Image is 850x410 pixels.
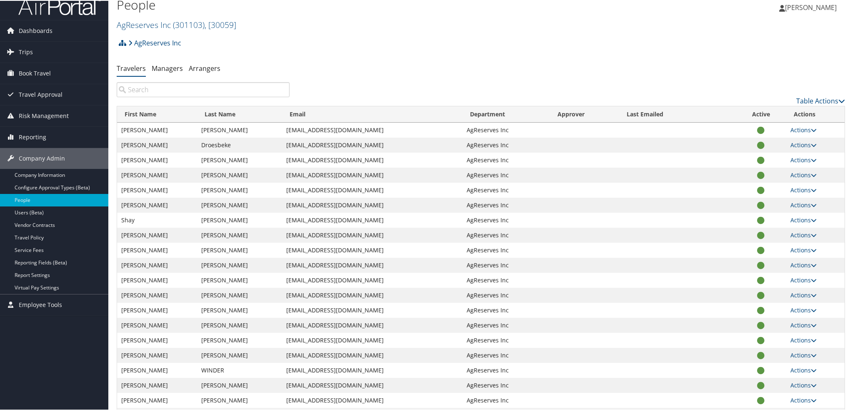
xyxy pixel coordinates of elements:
[790,335,817,343] a: Actions
[197,287,282,302] td: [PERSON_NAME]
[197,317,282,332] td: [PERSON_NAME]
[117,63,146,72] a: Travelers
[462,242,550,257] td: AgReserves Inc
[790,380,817,388] a: Actions
[197,122,282,137] td: [PERSON_NAME]
[790,260,817,268] a: Actions
[117,81,290,96] input: Search
[790,395,817,403] a: Actions
[197,182,282,197] td: [PERSON_NAME]
[19,20,52,40] span: Dashboards
[462,152,550,167] td: AgReserves Inc
[197,227,282,242] td: [PERSON_NAME]
[282,272,462,287] td: [EMAIL_ADDRESS][DOMAIN_NAME]
[197,347,282,362] td: [PERSON_NAME]
[197,332,282,347] td: [PERSON_NAME]
[790,155,817,163] a: Actions
[790,275,817,283] a: Actions
[205,18,236,30] span: , [ 30059 ]
[197,377,282,392] td: [PERSON_NAME]
[282,377,462,392] td: [EMAIL_ADDRESS][DOMAIN_NAME]
[117,257,197,272] td: [PERSON_NAME]
[117,167,197,182] td: [PERSON_NAME]
[117,347,197,362] td: [PERSON_NAME]
[173,18,205,30] span: ( 301103 )
[790,215,817,223] a: Actions
[786,106,845,122] th: Actions
[117,362,197,377] td: [PERSON_NAME]
[117,287,197,302] td: [PERSON_NAME]
[117,18,236,30] a: AgReserves Inc
[117,317,197,332] td: [PERSON_NAME]
[282,302,462,317] td: [EMAIL_ADDRESS][DOMAIN_NAME]
[117,212,197,227] td: Shay
[117,272,197,287] td: [PERSON_NAME]
[790,350,817,358] a: Actions
[790,305,817,313] a: Actions
[282,347,462,362] td: [EMAIL_ADDRESS][DOMAIN_NAME]
[462,122,550,137] td: AgReserves Inc
[790,125,817,133] a: Actions
[19,126,46,147] span: Reporting
[117,302,197,317] td: [PERSON_NAME]
[152,63,183,72] a: Managers
[790,185,817,193] a: Actions
[736,106,787,122] th: Active: activate to sort column ascending
[462,287,550,302] td: AgReserves Inc
[796,96,845,105] a: Table Actions
[462,302,550,317] td: AgReserves Inc
[282,137,462,152] td: [EMAIL_ADDRESS][DOMAIN_NAME]
[117,227,197,242] td: [PERSON_NAME]
[197,152,282,167] td: [PERSON_NAME]
[785,2,837,11] span: [PERSON_NAME]
[117,137,197,152] td: [PERSON_NAME]
[197,242,282,257] td: [PERSON_NAME]
[282,257,462,272] td: [EMAIL_ADDRESS][DOMAIN_NAME]
[117,377,197,392] td: [PERSON_NAME]
[197,302,282,317] td: [PERSON_NAME]
[462,392,550,407] td: AgReserves Inc
[19,41,33,62] span: Trips
[197,212,282,227] td: [PERSON_NAME]
[462,197,550,212] td: AgReserves Inc
[19,294,62,314] span: Employee Tools
[462,377,550,392] td: AgReserves Inc
[462,137,550,152] td: AgReserves Inc
[282,362,462,377] td: [EMAIL_ADDRESS][DOMAIN_NAME]
[790,230,817,238] a: Actions
[790,245,817,253] a: Actions
[790,170,817,178] a: Actions
[117,197,197,212] td: [PERSON_NAME]
[128,34,181,50] a: AgReserves Inc
[462,106,550,122] th: Department: activate to sort column descending
[282,212,462,227] td: [EMAIL_ADDRESS][DOMAIN_NAME]
[117,182,197,197] td: [PERSON_NAME]
[197,197,282,212] td: [PERSON_NAME]
[790,290,817,298] a: Actions
[19,62,51,83] span: Book Travel
[19,105,69,126] span: Risk Management
[282,392,462,407] td: [EMAIL_ADDRESS][DOMAIN_NAME]
[282,242,462,257] td: [EMAIL_ADDRESS][DOMAIN_NAME]
[197,137,282,152] td: Droesbeke
[197,106,282,122] th: Last Name: activate to sort column ascending
[462,347,550,362] td: AgReserves Inc
[282,197,462,212] td: [EMAIL_ADDRESS][DOMAIN_NAME]
[790,365,817,373] a: Actions
[550,106,620,122] th: Approver
[462,257,550,272] td: AgReserves Inc
[282,167,462,182] td: [EMAIL_ADDRESS][DOMAIN_NAME]
[117,242,197,257] td: [PERSON_NAME]
[117,122,197,137] td: [PERSON_NAME]
[619,106,735,122] th: Last Emailed: activate to sort column ascending
[462,332,550,347] td: AgReserves Inc
[790,200,817,208] a: Actions
[197,167,282,182] td: [PERSON_NAME]
[462,212,550,227] td: AgReserves Inc
[19,83,62,104] span: Travel Approval
[462,317,550,332] td: AgReserves Inc
[117,392,197,407] td: [PERSON_NAME]
[282,122,462,137] td: [EMAIL_ADDRESS][DOMAIN_NAME]
[462,272,550,287] td: AgReserves Inc
[197,392,282,407] td: [PERSON_NAME]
